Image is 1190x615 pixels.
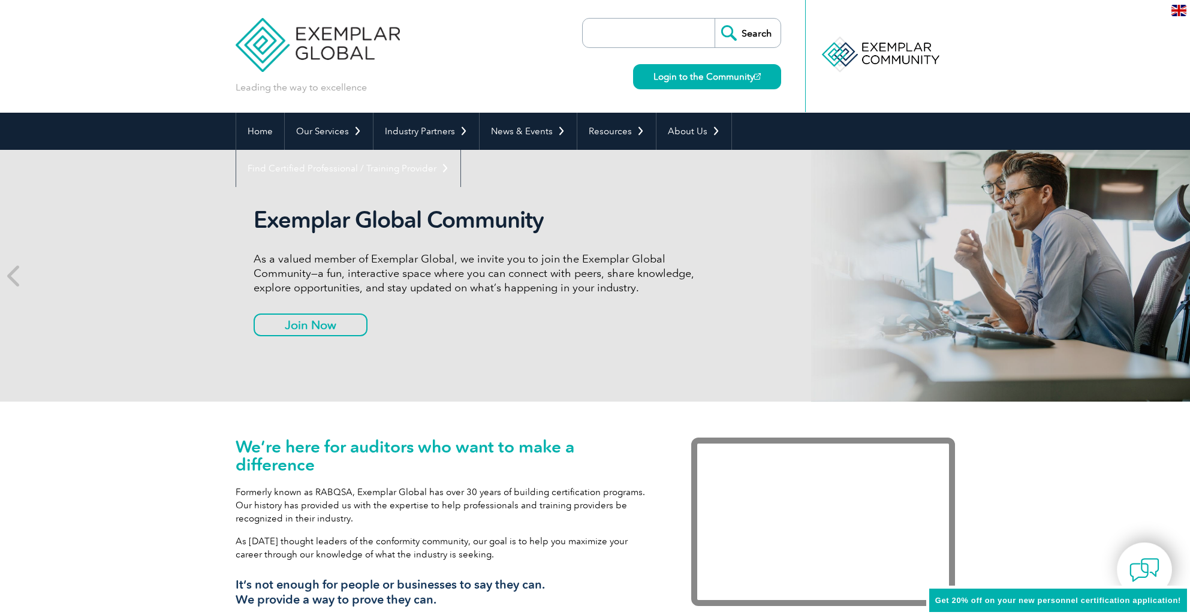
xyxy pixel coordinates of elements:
[633,64,781,89] a: Login to the Community
[254,252,703,295] p: As a valued member of Exemplar Global, we invite you to join the Exemplar Global Community—a fun,...
[1129,555,1159,585] img: contact-chat.png
[236,577,655,607] h3: It’s not enough for people or businesses to say they can. We provide a way to prove they can.
[754,73,761,80] img: open_square.png
[935,596,1181,605] span: Get 20% off on your new personnel certification application!
[577,113,656,150] a: Resources
[715,19,781,47] input: Search
[1171,5,1186,16] img: en
[236,535,655,561] p: As [DATE] thought leaders of the conformity community, our goal is to help you maximize your care...
[285,113,373,150] a: Our Services
[254,313,367,336] a: Join Now
[656,113,731,150] a: About Us
[236,113,284,150] a: Home
[480,113,577,150] a: News & Events
[373,113,479,150] a: Industry Partners
[691,438,955,606] iframe: Exemplar Global: Working together to make a difference
[236,486,655,525] p: Formerly known as RABQSA, Exemplar Global has over 30 years of building certification programs. O...
[236,150,460,187] a: Find Certified Professional / Training Provider
[254,206,703,234] h2: Exemplar Global Community
[236,438,655,474] h1: We’re here for auditors who want to make a difference
[236,81,367,94] p: Leading the way to excellence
